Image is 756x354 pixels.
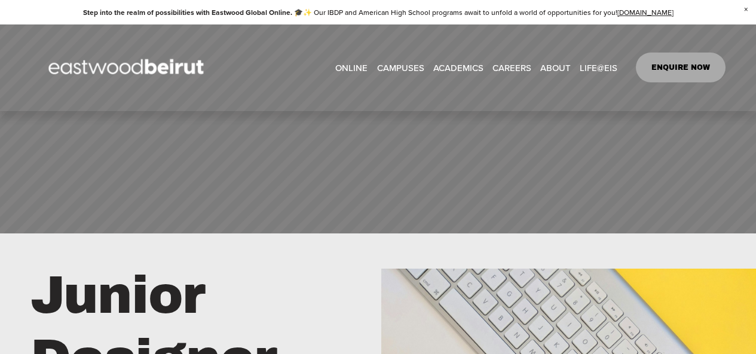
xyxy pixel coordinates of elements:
a: folder dropdown [580,59,617,76]
span: CAMPUSES [377,60,424,76]
span: ABOUT [540,60,571,76]
a: ONLINE [335,59,368,76]
a: folder dropdown [540,59,571,76]
a: ENQUIRE NOW [636,53,726,82]
span: ACADEMICS [433,60,483,76]
a: folder dropdown [433,59,483,76]
img: EastwoodIS Global Site [30,37,225,98]
span: LIFE@EIS [580,60,617,76]
a: [DOMAIN_NAME] [617,7,674,17]
a: folder dropdown [377,59,424,76]
a: CAREERS [492,59,531,76]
